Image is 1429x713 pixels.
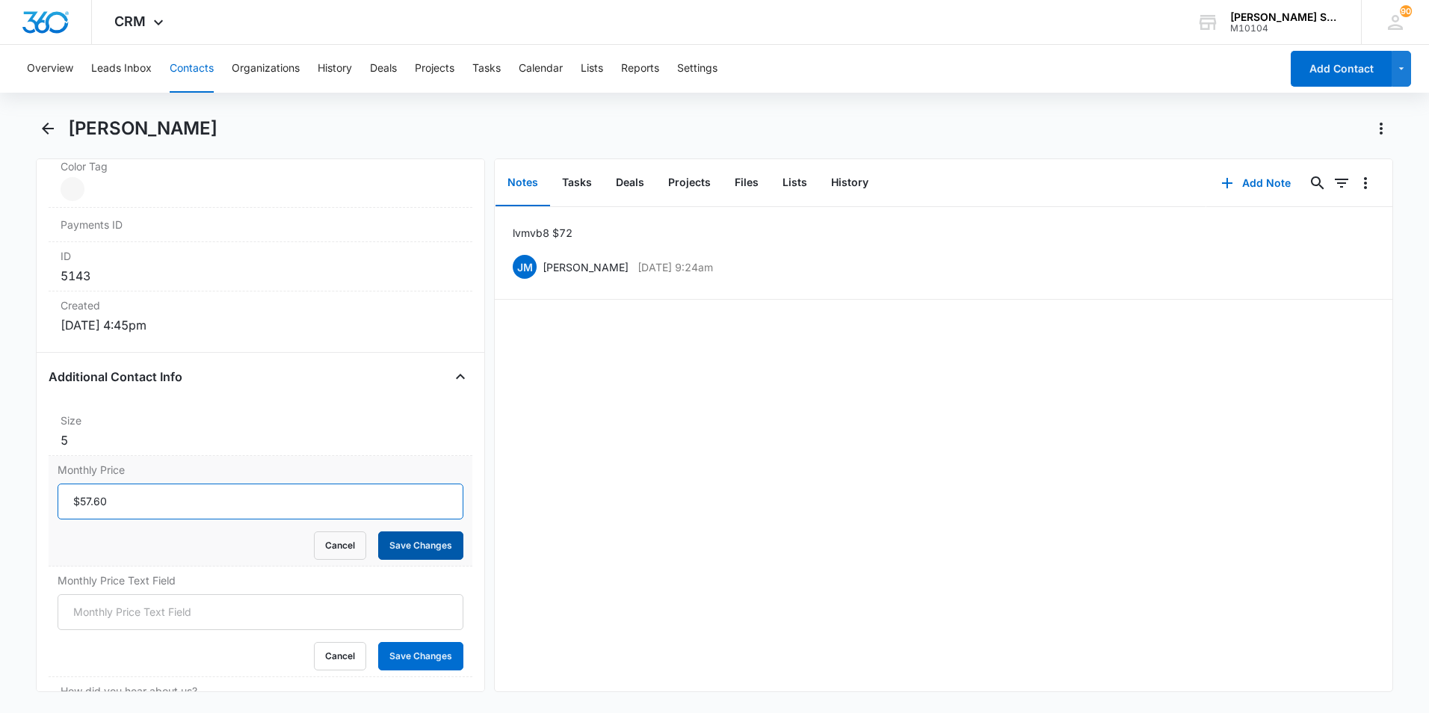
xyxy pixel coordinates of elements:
button: Save Changes [378,642,463,670]
button: Back [36,117,59,141]
dt: Created [61,297,460,313]
dt: Payments ID [61,217,161,232]
button: Reports [621,45,659,93]
label: Monthly Price [58,462,463,478]
p: lvm vb8 $72 [513,225,572,241]
button: Overflow Menu [1354,171,1377,195]
div: Payments ID [49,208,472,242]
button: Projects [415,45,454,93]
button: Save Changes [378,531,463,560]
label: Color Tag [61,158,460,174]
dd: 5143 [61,267,460,285]
button: History [819,160,880,206]
p: [DATE] 9:24am [638,259,713,275]
button: Add Contact [1291,51,1392,87]
button: Tasks [550,160,604,206]
label: How did you hear about us? [61,683,460,699]
div: notifications count [1400,5,1412,17]
div: account id [1230,23,1339,34]
button: Tasks [472,45,501,93]
button: Files [723,160,771,206]
div: ID5143 [49,242,472,291]
button: Settings [677,45,717,93]
button: Filters [1330,171,1354,195]
button: Deals [370,45,397,93]
input: Monthly Price Text Field [58,594,463,630]
button: Close [448,365,472,389]
button: Organizations [232,45,300,93]
span: 90 [1400,5,1412,17]
button: Notes [496,160,550,206]
span: CRM [114,13,146,29]
div: account name [1230,11,1339,23]
dd: [DATE] 4:45pm [61,316,460,334]
button: Lists [771,160,819,206]
button: Actions [1369,117,1393,141]
button: Leads Inbox [91,45,152,93]
button: Cancel [314,531,366,560]
button: Deals [604,160,656,206]
button: Cancel [314,642,366,670]
h1: [PERSON_NAME] [68,117,217,140]
button: Projects [656,160,723,206]
h4: Additional Contact Info [49,368,182,386]
p: [PERSON_NAME] [543,259,629,275]
div: Created[DATE] 4:45pm [49,291,472,340]
button: Lists [581,45,603,93]
button: Calendar [519,45,563,93]
div: 5 [61,431,460,449]
label: Monthly Price Text Field [58,572,463,588]
button: Overview [27,45,73,93]
span: JM [513,255,537,279]
button: Add Note [1206,165,1306,201]
div: Size5 [49,407,472,456]
button: Contacts [170,45,214,93]
button: Search... [1306,171,1330,195]
dt: ID [61,248,460,264]
label: Size [61,413,460,428]
input: Monthly Price [58,484,463,519]
button: History [318,45,352,93]
div: Color Tag [49,152,472,208]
